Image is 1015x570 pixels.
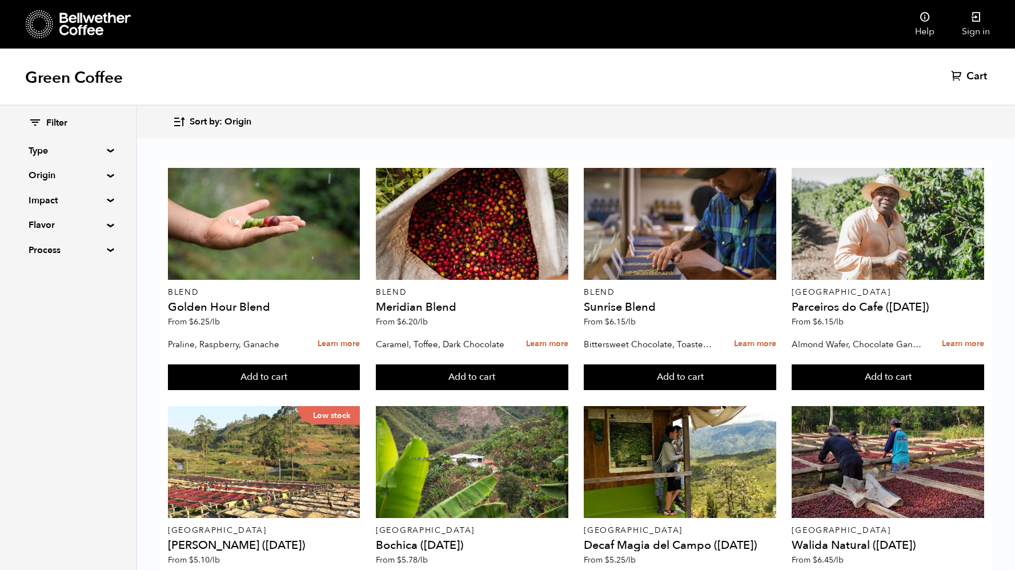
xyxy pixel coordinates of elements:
bdi: 6.25 [189,316,220,327]
span: Sort by: Origin [190,116,251,129]
span: /lb [625,316,636,327]
bdi: 5.25 [605,555,636,565]
p: Blend [376,288,568,296]
p: [GEOGRAPHIC_DATA] [584,527,776,535]
p: [GEOGRAPHIC_DATA] [376,527,568,535]
bdi: 6.15 [813,316,844,327]
h4: Meridian Blend [376,302,568,313]
button: Sort by: Origin [172,109,251,135]
button: Add to cart [376,364,568,391]
a: Learn more [734,332,776,356]
span: Filter [46,117,67,130]
summary: Type [29,144,107,158]
p: Blend [584,288,776,296]
bdi: 6.20 [397,316,428,327]
span: $ [813,555,817,565]
span: $ [605,316,609,327]
h4: Bochica ([DATE]) [376,540,568,551]
a: Learn more [942,332,984,356]
p: Almond Wafer, Chocolate Ganache, Bing Cherry [792,336,922,353]
span: $ [605,555,609,565]
span: From [376,555,428,565]
span: /lb [418,316,428,327]
a: Learn more [318,332,360,356]
p: [GEOGRAPHIC_DATA] [792,527,984,535]
bdi: 6.45 [813,555,844,565]
p: Bittersweet Chocolate, Toasted Marshmallow, Candied Orange, Praline [584,336,715,353]
summary: Flavor [29,218,107,232]
span: From [376,316,428,327]
a: Learn more [526,332,568,356]
span: From [792,316,844,327]
button: Add to cart [792,364,984,391]
span: /lb [833,316,844,327]
span: From [792,555,844,565]
p: Blend [168,288,360,296]
h4: [PERSON_NAME] ([DATE]) [168,540,360,551]
bdi: 5.10 [189,555,220,565]
span: $ [397,316,402,327]
span: From [584,555,636,565]
bdi: 5.78 [397,555,428,565]
span: Cart [966,70,987,83]
span: $ [397,555,402,565]
p: Low stock [297,406,360,424]
h4: Parceiros do Cafe ([DATE]) [792,302,984,313]
span: /lb [833,555,844,565]
p: [GEOGRAPHIC_DATA] [168,527,360,535]
span: From [168,555,220,565]
p: Caramel, Toffee, Dark Chocolate [376,336,507,353]
a: Cart [951,70,990,83]
span: /lb [210,316,220,327]
summary: Process [29,243,107,257]
span: /lb [418,555,428,565]
span: /lb [210,555,220,565]
p: [GEOGRAPHIC_DATA] [792,288,984,296]
h1: Green Coffee [25,67,123,88]
button: Add to cart [168,364,360,391]
span: From [168,316,220,327]
h4: Decaf Magia del Campo ([DATE]) [584,540,776,551]
button: Add to cart [584,364,776,391]
h4: Golden Hour Blend [168,302,360,313]
summary: Impact [29,194,107,207]
h4: Walida Natural ([DATE]) [792,540,984,551]
h4: Sunrise Blend [584,302,776,313]
p: Praline, Raspberry, Ganache [168,336,299,353]
span: /lb [625,555,636,565]
summary: Origin [29,168,107,182]
a: Low stock [168,406,360,518]
bdi: 6.15 [605,316,636,327]
span: $ [189,316,194,327]
span: From [584,316,636,327]
span: $ [189,555,194,565]
span: $ [813,316,817,327]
